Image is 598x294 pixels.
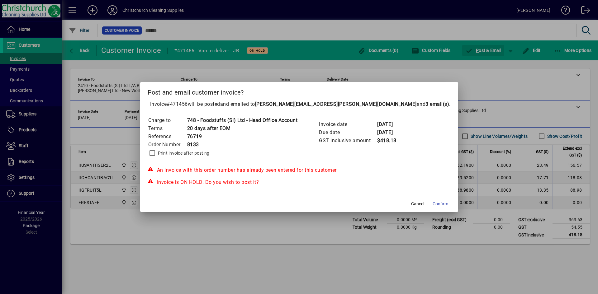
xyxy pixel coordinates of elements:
[425,101,449,107] b: 3 email(s)
[167,101,188,107] span: #471456
[411,201,424,207] span: Cancel
[148,124,187,133] td: Terms
[187,124,298,133] td: 20 days after EOM
[148,179,451,186] div: Invoice is ON HOLD. Do you wish to post it?
[187,116,298,124] td: 748 - Foodstuffs (SI) Ltd - Head Office Account
[430,198,451,209] button: Confirm
[319,137,377,145] td: GST inclusive amount
[148,100,451,108] p: Invoice will be posted .
[187,141,298,149] td: 8133
[255,101,417,107] b: [PERSON_NAME][EMAIL_ADDRESS][PERSON_NAME][DOMAIN_NAME]
[319,120,377,128] td: Invoice date
[319,128,377,137] td: Due date
[148,141,187,149] td: Order Number
[148,133,187,141] td: Reference
[377,120,402,128] td: [DATE]
[220,101,449,107] span: and emailed to
[157,150,210,156] label: Print invoice after posting
[433,201,448,207] span: Confirm
[377,137,402,145] td: $418.18
[417,101,449,107] span: and
[148,166,451,174] div: An invoice with this order number has already been entered for this customer.
[187,133,298,141] td: 76719
[140,82,458,100] h2: Post and email customer invoice?
[148,116,187,124] td: Charge to
[377,128,402,137] td: [DATE]
[408,198,428,209] button: Cancel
